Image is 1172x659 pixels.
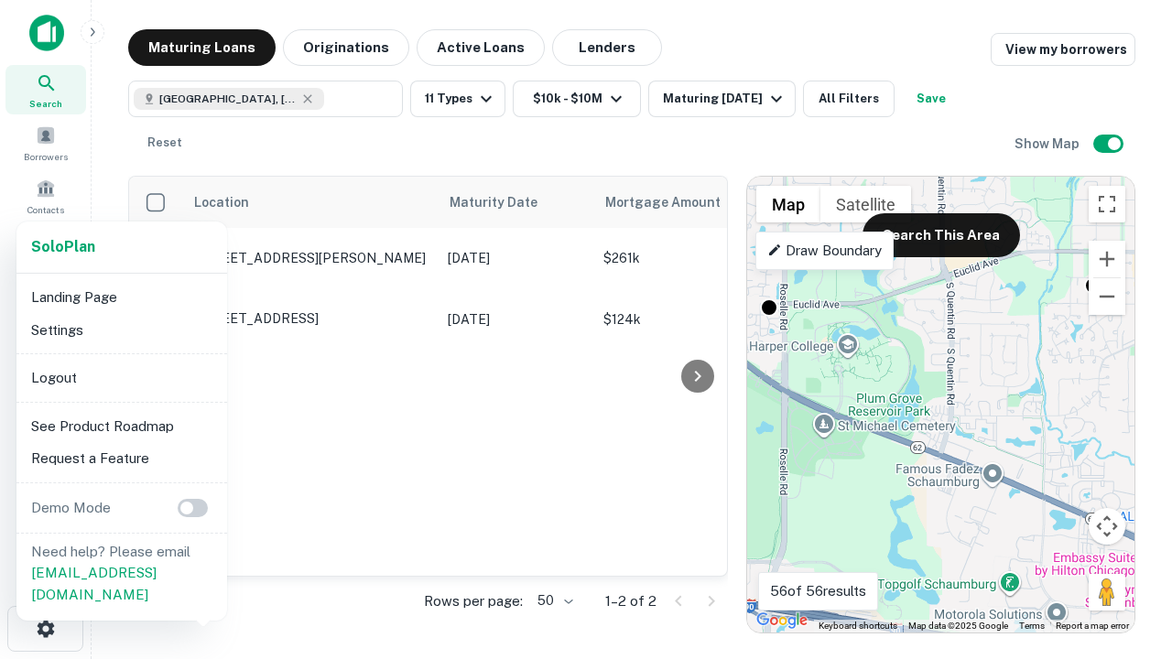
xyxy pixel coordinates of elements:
[31,565,157,602] a: [EMAIL_ADDRESS][DOMAIN_NAME]
[24,497,118,519] p: Demo Mode
[24,314,220,347] li: Settings
[24,410,220,443] li: See Product Roadmap
[31,541,212,606] p: Need help? Please email
[24,281,220,314] li: Landing Page
[1080,454,1172,542] iframe: Chat Widget
[31,238,95,255] strong: Solo Plan
[24,362,220,394] li: Logout
[24,442,220,475] li: Request a Feature
[31,236,95,258] a: SoloPlan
